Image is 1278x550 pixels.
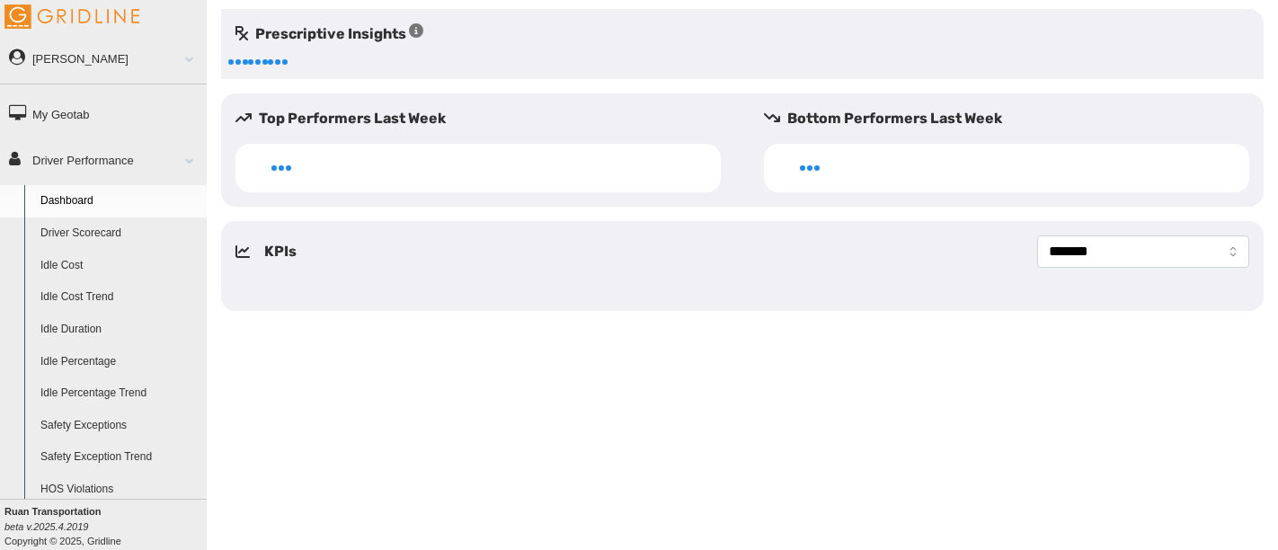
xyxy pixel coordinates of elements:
a: Idle Cost [32,250,207,282]
a: Safety Exceptions [32,410,207,442]
h5: Bottom Performers Last Week [764,108,1264,129]
a: Idle Percentage [32,346,207,378]
a: Idle Duration [32,314,207,346]
div: Copyright © 2025, Gridline [4,504,207,548]
a: HOS Violations [32,474,207,506]
b: Ruan Transportation [4,506,102,517]
h5: KPIs [264,241,297,262]
h5: Top Performers Last Week [235,108,735,129]
a: Idle Cost Trend [32,281,207,314]
h5: Prescriptive Insights [235,23,423,45]
img: Gridline [4,4,139,29]
a: Idle Percentage Trend [32,377,207,410]
a: Driver Scorecard [32,217,207,250]
i: beta v.2025.4.2019 [4,521,88,532]
a: Dashboard [32,185,207,217]
a: Safety Exception Trend [32,441,207,474]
